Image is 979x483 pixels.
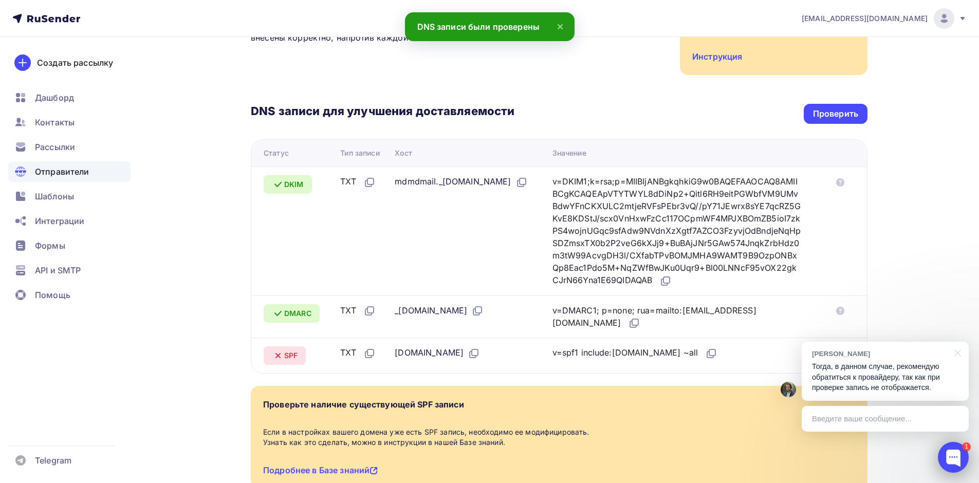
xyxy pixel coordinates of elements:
div: TXT [340,304,375,318]
p: Тогда, в данном случае, рекомендую обратиться к провайдеру, так как при проверке запись не отобра... [812,361,958,393]
a: Отправители [8,161,131,182]
a: Рассылки [8,137,131,157]
span: Дашборд [35,91,74,104]
a: [EMAIL_ADDRESS][DOMAIN_NAME] [802,8,967,29]
span: Шаблоны [35,190,74,202]
h3: DNS записи для улучшения доставляемости [251,104,514,120]
div: TXT [340,346,375,360]
span: Интеграции [35,215,84,227]
div: Создать рассылку [37,57,113,69]
div: _[DOMAIN_NAME] [395,304,484,318]
div: Хост [395,148,412,158]
span: Telegram [35,454,71,467]
span: Рассылки [35,141,75,153]
div: Если в настройках вашего домена уже есть SPF запись, необходимо ее модифицировать. Узнать как это... [263,427,855,448]
a: Подробнее в Базе знаний [263,465,378,475]
div: Проверить [813,108,858,120]
a: Формы [8,235,131,256]
div: Статус [264,148,289,158]
div: v=DKIM1;k=rsa;p=MIIBIjANBgkqhkiG9w0BAQEFAAOCAQ8AMIIBCgKCAQEApVTYTWYL8dDiNp2+Qitl6RH9eitPGWbfVM9UM... [552,175,801,287]
div: v=spf1 include:[DOMAIN_NAME] ~all [552,346,718,360]
span: [EMAIL_ADDRESS][DOMAIN_NAME] [802,13,928,24]
div: mdmdmail._[DOMAIN_NAME] [395,175,527,189]
a: Инструкция [692,51,742,62]
div: Тип записи [340,148,379,158]
a: Шаблоны [8,186,131,207]
div: 1 [962,442,971,451]
div: Проверьте наличие существующей SPF записи [263,398,464,411]
span: Отправители [35,165,89,178]
div: Введите ваше сообщение... [802,406,969,432]
span: API и SMTP [35,264,81,276]
span: DMARC [284,308,311,319]
span: Помощь [35,289,70,301]
span: SPF [284,350,298,361]
span: DKIM [284,179,304,190]
a: Контакты [8,112,131,133]
span: Контакты [35,116,75,128]
div: Значение [552,148,586,158]
img: Владимир [781,382,796,397]
div: v=DMARC1; p=none; rua=mailto:[EMAIL_ADDRESS][DOMAIN_NAME] [552,304,801,330]
span: Формы [35,239,65,252]
div: [PERSON_NAME] [812,349,948,359]
div: [DOMAIN_NAME] [395,346,480,360]
div: TXT [340,175,375,189]
a: Дашборд [8,87,131,108]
